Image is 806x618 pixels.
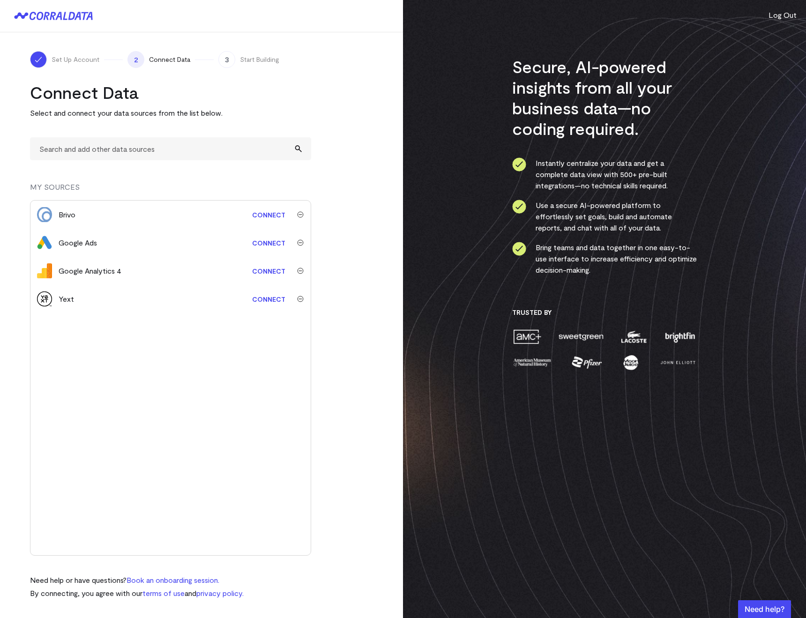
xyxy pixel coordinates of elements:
input: Search and add other data sources [30,137,311,160]
img: trash-ca1c80e1d16ab71a5036b7411d6fcb154f9f8364eee40f9fb4e52941a92a1061.svg [297,296,304,302]
a: Connect [247,290,290,308]
img: ico-check-circle-0286c843c050abce574082beb609b3a87e49000e2dbcf9c8d101413686918542.svg [512,157,526,171]
img: lacoste-ee8d7bb45e342e37306c36566003b9a215fb06da44313bcf359925cbd6d27eb6.png [620,328,648,345]
div: MY SOURCES [30,181,311,200]
img: google_analytics_4-633564437f1c5a1f80ed481c8598e5be587fdae20902a9d236da8b1a77aec1de.svg [37,263,52,278]
li: Instantly centralize your data and get a complete data view with 500+ pre-built integrations—no t... [512,157,697,191]
a: Connect [247,262,290,280]
h3: Secure, AI-powered insights from all your business data—no coding required. [512,56,697,139]
img: google_ads-1b58f43bd7feffc8709b649899e0ff922d69da16945e3967161387f108ed8d2f.png [37,235,52,250]
a: Connect [247,206,290,223]
img: trash-ca1c80e1d16ab71a5036b7411d6fcb154f9f8364eee40f9fb4e52941a92a1061.svg [297,211,304,218]
img: brivo-2837e2632ad5708c4cd1b50121cf920ba8c2e8406eb95a855243a27d6638f998.svg [37,207,52,222]
img: sweetgreen-51a9cfd6e7f577b5d2973e4b74db2d3c444f7f1023d7d3914010f7123f825463.png [558,328,604,345]
a: privacy policy. [196,588,244,597]
p: By connecting, you agree with our and [30,588,244,599]
button: Log Out [769,9,797,21]
img: moon-juice-8ce53f195c39be87c9a230f0550ad6397bce459ce93e102f0ba2bdfd7b7a5226.png [621,354,640,371]
a: Book an onboarding session. [127,575,219,584]
span: 3 [218,51,235,68]
img: john-elliott-7c54b8592a34f024266a72de9d15afc68813465291e207b7f02fde802b847052.png [659,354,697,371]
li: Use a secure AI-powered platform to effortlessly set goals, build and automate reports, and chat ... [512,200,697,233]
img: ico-check-circle-0286c843c050abce574082beb609b3a87e49000e2dbcf9c8d101413686918542.svg [512,200,526,214]
span: Start Building [240,55,279,64]
li: Bring teams and data together in one easy-to-use interface to increase efficiency and optimize de... [512,242,697,275]
img: amc-451ba355745a1e68da4dd692ff574243e675d7a235672d558af61b69e36ec7f3.png [512,328,542,345]
img: yext-913e6c11c53b4691c8e3e61d0774cb9199a90965c4366dadb6172d0bce5cee4d.svg [37,291,52,306]
img: brightfin-814104a60bf555cbdbde4872c1947232c4c7b64b86a6714597b672683d806f7b.png [663,328,697,345]
p: Select and connect your data sources from the list below. [30,107,311,119]
a: Connect [247,234,290,252]
div: Yext [59,293,74,305]
div: Brivo [59,209,75,220]
span: Connect Data [149,55,190,64]
h2: Connect Data [30,82,311,103]
p: Need help or have questions? [30,574,244,586]
img: ico-check-circle-0286c843c050abce574082beb609b3a87e49000e2dbcf9c8d101413686918542.svg [512,242,526,256]
img: ico-check-white-f112bc9ae5b8eaea75d262091fbd3bded7988777ca43907c4685e8c0583e79cb.svg [34,55,43,64]
img: trash-ca1c80e1d16ab71a5036b7411d6fcb154f9f8364eee40f9fb4e52941a92a1061.svg [297,239,304,246]
span: Set Up Account [52,55,99,64]
span: 2 [127,51,144,68]
img: pfizer-ec50623584d330049e431703d0cb127f675ce31f452716a68c3f54c01096e829.png [571,354,603,371]
a: terms of use [142,588,185,597]
img: amnh-fc366fa550d3bbd8e1e85a3040e65cc9710d0bea3abcf147aa05e3a03bbbee56.png [512,354,552,371]
div: Google Ads [59,237,97,248]
h3: Trusted By [512,308,697,317]
div: Google Analytics 4 [59,265,121,276]
img: trash-ca1c80e1d16ab71a5036b7411d6fcb154f9f8364eee40f9fb4e52941a92a1061.svg [297,268,304,274]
